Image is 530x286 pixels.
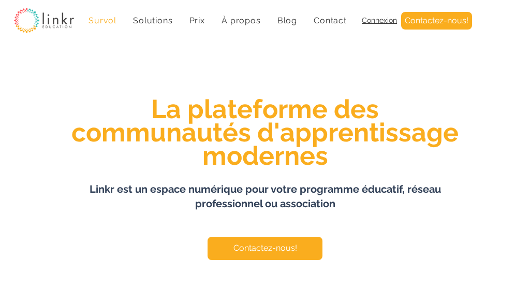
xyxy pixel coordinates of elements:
[189,16,205,25] span: Prix
[133,16,172,25] span: Solutions
[208,237,322,260] a: Contactez-nous!
[90,183,441,210] span: Linkr est un espace numérique pour votre programme éducatif, réseau professionnel ou association
[82,10,353,31] nav: Site
[362,16,397,24] a: Connexion
[222,16,260,25] span: À propos
[233,242,297,254] span: Contactez-nous!
[127,10,179,31] div: Solutions
[314,16,347,25] span: Contact
[307,10,353,31] a: Contact
[82,10,123,31] a: Survol
[215,10,267,31] div: À propos
[405,15,468,26] span: Contactez-nous!
[71,94,459,171] span: La plateforme des communautés d'apprentissage modernes
[401,12,472,30] a: Contactez-nous!
[277,16,297,25] span: Blog
[271,10,303,31] a: Blog
[14,8,74,33] img: linkr_logo_transparentbg.png
[183,10,211,31] a: Prix
[89,16,116,25] span: Survol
